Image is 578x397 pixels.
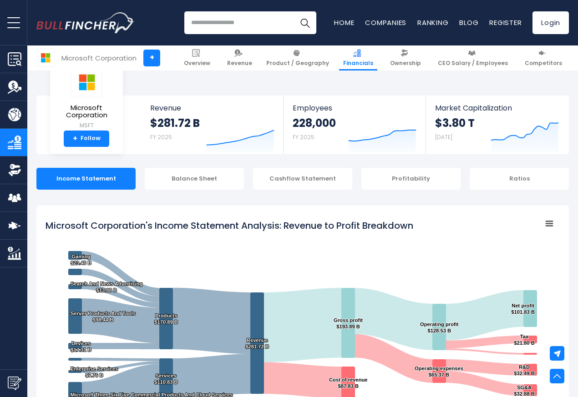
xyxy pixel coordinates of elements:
[365,18,406,27] a: Companies
[266,60,329,67] span: Product / Geography
[143,50,160,66] a: +
[438,60,508,67] span: CEO Salary / Employees
[36,12,135,33] img: Bullfincher logo
[343,60,373,67] span: Financials
[511,303,535,315] text: Net profit $101.83 B
[434,45,512,70] a: CEO Salary / Employees
[71,254,91,266] text: Gaming $23.46 B
[459,18,478,27] a: Blog
[64,131,109,147] a: +Follow
[223,45,256,70] a: Revenue
[71,366,118,378] text: Enterprise Services $7.76 B
[435,116,475,130] strong: $3.80 T
[145,168,244,190] div: Balance Sheet
[61,53,137,63] div: Microsoft Corporation
[435,133,452,141] small: [DATE]
[71,67,102,97] img: MSFT logo
[46,219,413,232] tspan: Microsoft Corporation's Income Statement Analysis: Revenue to Profit Breakdown
[334,317,363,329] text: Gross profit $193.89 B
[245,337,269,349] text: Revenue $281.72 B
[57,104,116,119] span: Microsoft Corporation
[532,11,569,34] a: Login
[262,45,333,70] a: Product / Geography
[154,313,178,325] text: Products $170.89 B
[294,11,316,34] button: Search
[514,334,534,346] text: Tax $21.80 B
[154,373,178,385] text: Services $110.83 B
[150,116,200,130] strong: $281.72 B
[521,45,566,70] a: Competitors
[489,18,522,27] a: Register
[57,66,116,131] a: Microsoft Corporation MSFT
[329,377,368,389] text: Cost of revenue $87.83 B
[361,168,461,190] div: Profitability
[71,341,91,352] text: Devices $17.31 B
[73,135,77,143] strong: +
[150,104,274,112] span: Revenue
[293,133,314,141] small: FY 2025
[253,168,352,190] div: Cashflow Statement
[386,45,425,70] a: Ownership
[184,60,210,67] span: Overview
[514,364,534,376] text: R&D $32.49 B
[36,168,136,190] div: Income Statement
[426,95,568,154] a: Market Capitalization $3.80 T [DATE]
[525,60,562,67] span: Competitors
[435,104,559,112] span: Market Capitalization
[37,49,54,66] img: MSFT logo
[8,163,21,177] img: Ownership
[390,60,421,67] span: Ownership
[470,168,569,190] div: Ratios
[71,311,136,322] text: Server Products And Tools $98.44 B
[150,133,172,141] small: FY 2025
[334,18,354,27] a: Home
[415,366,463,377] text: Operating expenses $65.37 B
[141,95,284,154] a: Revenue $281.72 B FY 2025
[71,281,142,293] text: Search And News Advertising $13.88 B
[57,121,116,130] small: MSFT
[514,385,534,397] text: SG&A $32.88 B
[180,45,214,70] a: Overview
[420,322,459,333] text: Operating profit $128.53 B
[417,18,448,27] a: Ranking
[293,116,336,130] strong: 228,000
[284,95,425,154] a: Employees 228,000 FY 2025
[293,104,416,112] span: Employees
[227,60,252,67] span: Revenue
[36,12,134,33] a: Go to homepage
[339,45,377,70] a: Financials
